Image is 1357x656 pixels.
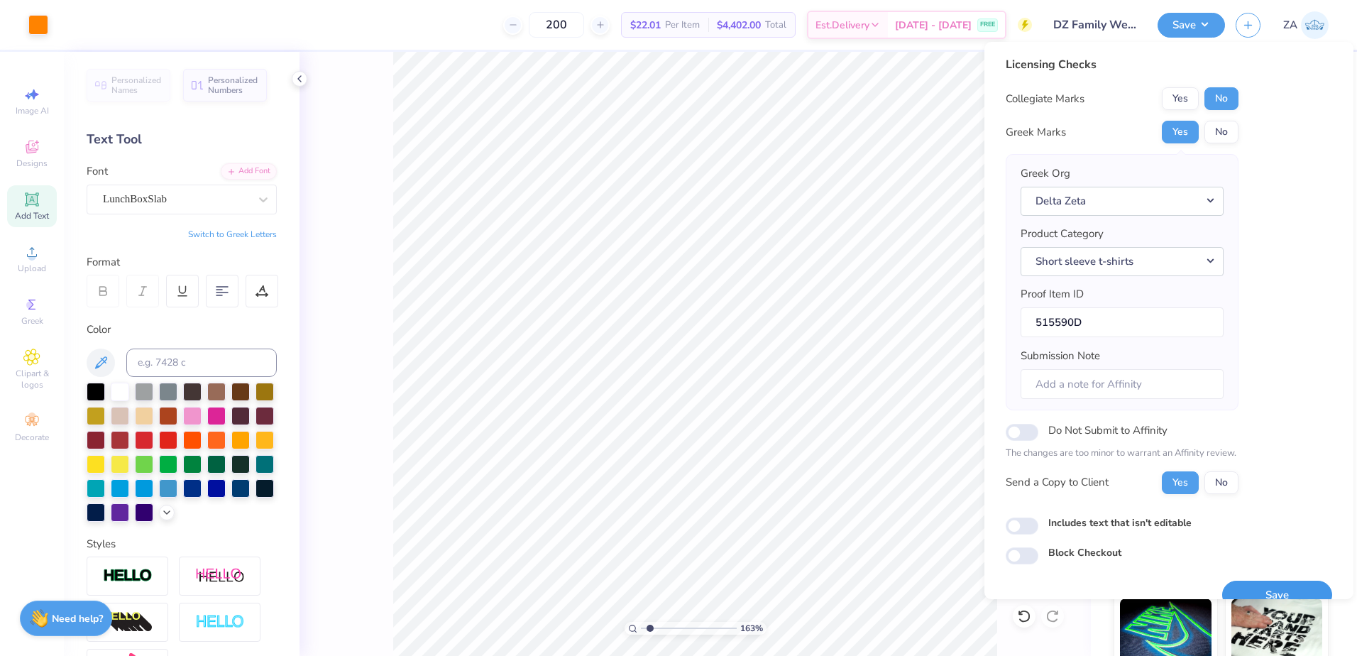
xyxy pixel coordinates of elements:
[15,210,49,222] span: Add Text
[87,322,277,338] div: Color
[208,75,258,95] span: Personalized Numbers
[1204,121,1238,143] button: No
[815,18,869,33] span: Est. Delivery
[18,263,46,274] span: Upload
[195,567,245,585] img: Shadow
[1021,247,1224,276] button: Short sleeve t-shirts
[1162,121,1199,143] button: Yes
[895,18,972,33] span: [DATE] - [DATE]
[1021,286,1084,302] label: Proof Item ID
[1048,545,1121,560] label: Block Checkout
[1283,17,1297,33] span: ZA
[87,536,277,552] div: Styles
[1006,447,1238,461] p: The changes are too minor to warrant an Affinity review.
[1048,515,1192,530] label: Includes text that isn't editable
[16,105,49,116] span: Image AI
[103,611,153,634] img: 3d Illusion
[1162,471,1199,494] button: Yes
[665,18,700,33] span: Per Item
[980,20,995,30] span: FREE
[529,12,584,38] input: – –
[87,130,277,149] div: Text Tool
[1021,165,1070,182] label: Greek Org
[15,432,49,443] span: Decorate
[1021,369,1224,400] input: Add a note for Affinity
[1006,91,1084,107] div: Collegiate Marks
[1204,87,1238,110] button: No
[111,75,162,95] span: Personalized Names
[1006,474,1109,491] div: Send a Copy to Client
[1222,581,1332,610] button: Save
[188,229,277,240] button: Switch to Greek Letters
[126,349,277,377] input: e.g. 7428 c
[221,163,277,180] div: Add Font
[1006,124,1066,141] div: Greek Marks
[1162,87,1199,110] button: Yes
[195,614,245,630] img: Negative Space
[52,612,103,625] strong: Need help?
[765,18,786,33] span: Total
[1021,187,1224,216] button: Delta Zeta
[7,368,57,390] span: Clipart & logos
[1158,13,1225,38] button: Save
[1301,11,1329,39] img: Zuriel Alaba
[717,18,761,33] span: $4,402.00
[1283,11,1329,39] a: ZA
[1021,226,1104,242] label: Product Category
[103,568,153,584] img: Stroke
[740,622,763,635] span: 163 %
[21,315,43,327] span: Greek
[1006,56,1238,73] div: Licensing Checks
[1204,471,1238,494] button: No
[87,254,278,270] div: Format
[1043,11,1147,39] input: Untitled Design
[1048,421,1168,439] label: Do Not Submit to Affinity
[630,18,661,33] span: $22.01
[1021,348,1100,364] label: Submission Note
[87,163,108,180] label: Font
[16,158,48,169] span: Designs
